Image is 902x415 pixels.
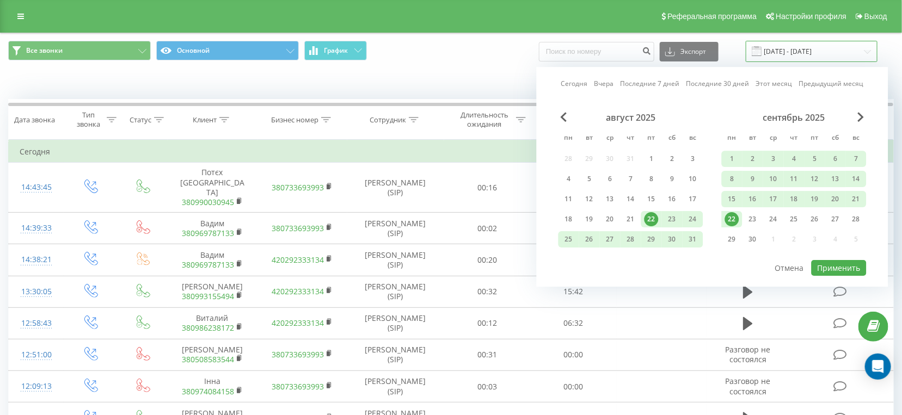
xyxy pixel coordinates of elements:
span: График [324,47,348,54]
div: Тип звонка [73,110,104,129]
span: Разговор не состоялся [726,344,771,364]
div: 2 [665,152,679,166]
div: 4 [562,172,576,186]
div: сб 9 авг. 2025 г. [662,171,683,187]
div: 5 [808,152,822,166]
div: 6 [829,152,843,166]
div: 30 [746,232,760,246]
abbr: воскресенье [848,131,864,147]
a: 380733693993 [272,381,324,392]
div: сентябрь 2025 [722,112,867,123]
div: 30 [665,232,679,246]
button: Экспорт [660,42,719,61]
span: Настройки профиля [776,12,846,21]
div: 9 [665,172,679,186]
a: Этот месяц [756,79,793,89]
div: 9 [746,172,760,186]
div: 12:58:43 [20,313,53,334]
div: вс 31 авг. 2025 г. [683,231,703,247]
div: 22 [645,212,659,226]
a: 380733693993 [272,349,324,360]
div: вт 2 сент. 2025 г. [743,151,763,167]
div: вт 30 сент. 2025 г. [743,231,763,247]
div: сб 23 авг. 2025 г. [662,211,683,227]
div: пт 29 авг. 2025 г. [641,231,662,247]
abbr: среда [765,131,782,147]
a: Предыдущий месяц [799,79,864,89]
td: [PERSON_NAME] (SIP) [347,213,444,244]
div: вс 17 авг. 2025 г. [683,191,703,207]
input: Поиск по номеру [539,42,654,61]
abbr: четверг [623,131,639,147]
div: сб 6 сент. 2025 г. [825,151,846,167]
div: 24 [766,212,781,226]
div: 14:38:21 [20,249,53,270]
div: вс 7 сент. 2025 г. [846,151,867,167]
div: 13 [603,192,617,206]
a: Сегодня [561,79,588,89]
div: чт 14 авг. 2025 г. [621,191,641,207]
td: 00:12 [444,307,531,339]
div: 14:39:33 [20,218,53,239]
div: ср 10 сент. 2025 г. [763,171,784,187]
abbr: воскресенье [685,131,701,147]
td: 00:02 [444,213,531,244]
span: Все звонки [26,46,63,55]
div: сб 13 сент. 2025 г. [825,171,846,187]
td: [PERSON_NAME] (SIP) [347,276,444,307]
div: пн 22 сент. 2025 г. [722,211,743,227]
div: 12:51:00 [20,344,53,366]
a: 380969787133 [182,228,234,238]
div: пн 25 авг. 2025 г. [559,231,579,247]
div: 17 [766,192,781,206]
a: 380990030945 [182,197,234,207]
div: 20 [829,192,843,206]
div: вс 14 сент. 2025 г. [846,171,867,187]
span: Выход [864,12,887,21]
div: вс 10 авг. 2025 г. [683,171,703,187]
div: сб 20 сент. 2025 г. [825,191,846,207]
div: 17 [686,192,700,206]
div: 10 [686,172,700,186]
td: [PERSON_NAME] (SIP) [347,371,444,402]
a: 380508583544 [182,354,234,364]
abbr: понедельник [561,131,577,147]
div: вт 9 сент. 2025 г. [743,171,763,187]
div: сб 27 сент. 2025 г. [825,211,846,227]
div: 23 [665,212,679,226]
a: Последние 30 дней [686,79,750,89]
td: Інна [168,371,257,402]
div: 16 [746,192,760,206]
div: 4 [787,152,801,166]
td: [PERSON_NAME] (SIP) [347,244,444,276]
div: 10 [766,172,781,186]
td: 00:59 [530,163,617,213]
td: Вадим [168,213,257,244]
div: 27 [829,212,843,226]
div: 22 [725,212,739,226]
a: Последние 7 дней [621,79,680,89]
div: чт 25 сент. 2025 г. [784,211,805,227]
div: вс 21 сент. 2025 г. [846,191,867,207]
abbr: вторник [581,131,598,147]
a: 380974084158 [182,386,234,397]
div: 26 [582,232,597,246]
td: 00:00 [530,244,617,276]
div: 11 [787,172,801,186]
div: вт 26 авг. 2025 г. [579,231,600,247]
button: Основной [156,41,299,60]
div: вт 12 авг. 2025 г. [579,191,600,207]
span: Previous Month [561,112,567,122]
div: пт 19 сент. 2025 г. [805,191,825,207]
div: вт 19 авг. 2025 г. [579,211,600,227]
div: ср 17 сент. 2025 г. [763,191,784,207]
div: 3 [766,152,781,166]
div: ср 24 сент. 2025 г. [763,211,784,227]
div: 25 [562,232,576,246]
div: сб 30 авг. 2025 г. [662,231,683,247]
div: 26 [808,212,822,226]
div: ср 6 авг. 2025 г. [600,171,621,187]
div: пт 8 авг. 2025 г. [641,171,662,187]
div: пт 26 сент. 2025 г. [805,211,825,227]
td: Сегодня [9,141,894,163]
